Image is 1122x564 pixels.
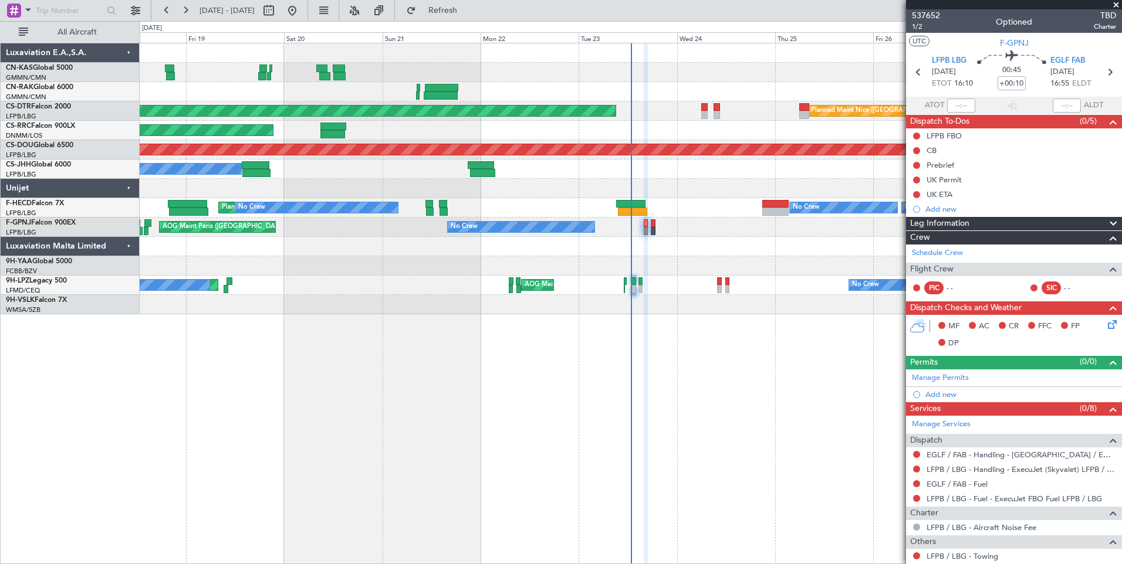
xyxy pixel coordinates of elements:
[6,161,71,168] a: CS-JHHGlobal 6000
[1094,9,1116,22] span: TBD
[1050,66,1074,78] span: [DATE]
[873,32,971,43] div: Fri 26
[905,199,932,216] div: No Crew
[1080,402,1097,414] span: (0/8)
[927,551,998,561] a: LFPB / LBG - Towing
[932,78,951,90] span: ETOT
[6,142,73,149] a: CS-DOUGlobal 6500
[910,217,969,230] span: Leg Information
[6,277,67,284] a: 9H-LPZLegacy 500
[910,263,954,276] span: Flight Crew
[912,372,969,384] a: Manage Permits
[401,1,471,20] button: Refresh
[6,131,42,140] a: DNMM/LOS
[924,281,944,294] div: PIC
[6,219,76,226] a: F-GPNJFalcon 900EX
[912,22,940,32] span: 1/2
[1072,78,1091,90] span: ELDT
[932,55,966,67] span: LFPB LBG
[852,276,879,294] div: No Crew
[925,204,1116,214] div: Add new
[927,450,1116,460] a: EGLF / FAB - Handling - [GEOGRAPHIC_DATA] / EGLF / FAB
[1042,281,1061,294] div: SIC
[238,199,265,216] div: No Crew
[6,112,36,121] a: LFPB/LBG
[6,103,31,110] span: CS-DTR
[927,464,1116,474] a: LFPB / LBG - Handling - ExecuJet (Skyvalet) LFPB / LBG
[677,32,775,43] div: Wed 24
[6,209,36,218] a: LFPB/LBG
[948,321,959,332] span: MF
[910,507,938,520] span: Charter
[811,102,942,120] div: Planned Maint Nice ([GEOGRAPHIC_DATA])
[6,123,75,130] a: CS-RRCFalcon 900LX
[6,142,33,149] span: CS-DOU
[284,32,382,43] div: Sat 20
[6,84,33,91] span: CN-RAK
[1064,283,1090,293] div: - -
[912,419,971,430] a: Manage Services
[925,100,944,111] span: ATOT
[142,23,162,33] div: [DATE]
[1002,64,1021,76] span: 00:45
[451,218,478,236] div: No Crew
[910,535,936,549] span: Others
[910,356,938,369] span: Permits
[910,115,969,128] span: Dispatch To-Dos
[186,32,284,43] div: Fri 19
[6,103,71,110] a: CS-DTRFalcon 2000
[912,9,940,22] span: 537652
[910,231,930,244] span: Crew
[163,218,286,236] div: AOG Maint Paris ([GEOGRAPHIC_DATA])
[31,28,124,36] span: All Aircraft
[6,228,36,237] a: LFPB/LBG
[6,200,32,207] span: F-HECD
[418,6,468,15] span: Refresh
[6,93,46,101] a: GMMN/CMN
[6,258,32,265] span: 9H-YAA
[6,84,73,91] a: CN-RAKGlobal 6000
[1094,22,1116,32] span: Charter
[6,277,29,284] span: 9H-LPZ
[927,494,1102,504] a: LFPB / LBG - Fuel - ExecuJet FBO Fuel LFPB / LBG
[525,276,619,294] div: AOG Maint Cannes (Mandelieu)
[6,305,40,314] a: WMSA/SZB
[6,170,36,179] a: LFPB/LBG
[912,247,963,259] a: Schedule Crew
[481,32,579,43] div: Mon 22
[793,199,820,216] div: No Crew
[932,66,956,78] span: [DATE]
[1084,100,1103,111] span: ALDT
[775,32,873,43] div: Thu 25
[1080,355,1097,368] span: (0/0)
[383,32,481,43] div: Sun 21
[6,200,64,207] a: F-HECDFalcon 7X
[1071,321,1080,332] span: FP
[909,36,930,46] button: UTC
[6,151,36,159] a: LFPB/LBG
[927,189,952,199] div: UK ETA
[6,219,31,226] span: F-GPNJ
[6,258,72,265] a: 9H-YAAGlobal 5000
[1050,78,1069,90] span: 16:55
[910,301,1022,315] span: Dispatch Checks and Weather
[1050,55,1085,67] span: EGLF FAB
[925,389,1116,399] div: Add new
[6,286,40,295] a: LFMD/CEQ
[6,161,31,168] span: CS-JHH
[200,5,255,16] span: [DATE] - [DATE]
[910,434,942,447] span: Dispatch
[927,131,962,141] div: LFPB FBO
[910,402,941,416] span: Services
[979,321,989,332] span: AC
[1080,115,1097,127] span: (0/5)
[954,78,973,90] span: 16:10
[947,283,973,293] div: - -
[927,522,1036,532] a: LFPB / LBG - Aircraft Noise Fee
[6,73,46,82] a: GMMN/CMN
[927,175,962,185] div: UK Permit
[6,297,67,304] a: 9H-VSLKFalcon 7X
[6,64,33,72] span: CN-KAS
[948,338,959,349] span: DP
[1000,37,1029,49] span: F-GPNJ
